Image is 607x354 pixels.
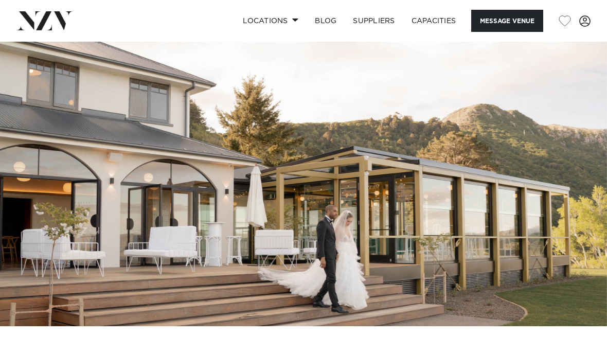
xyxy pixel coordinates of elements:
a: Locations [235,10,307,32]
button: Message Venue [471,10,543,32]
a: Capacities [403,10,465,32]
a: BLOG [307,10,345,32]
a: SUPPLIERS [345,10,403,32]
img: nzv-logo.png [16,11,73,30]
